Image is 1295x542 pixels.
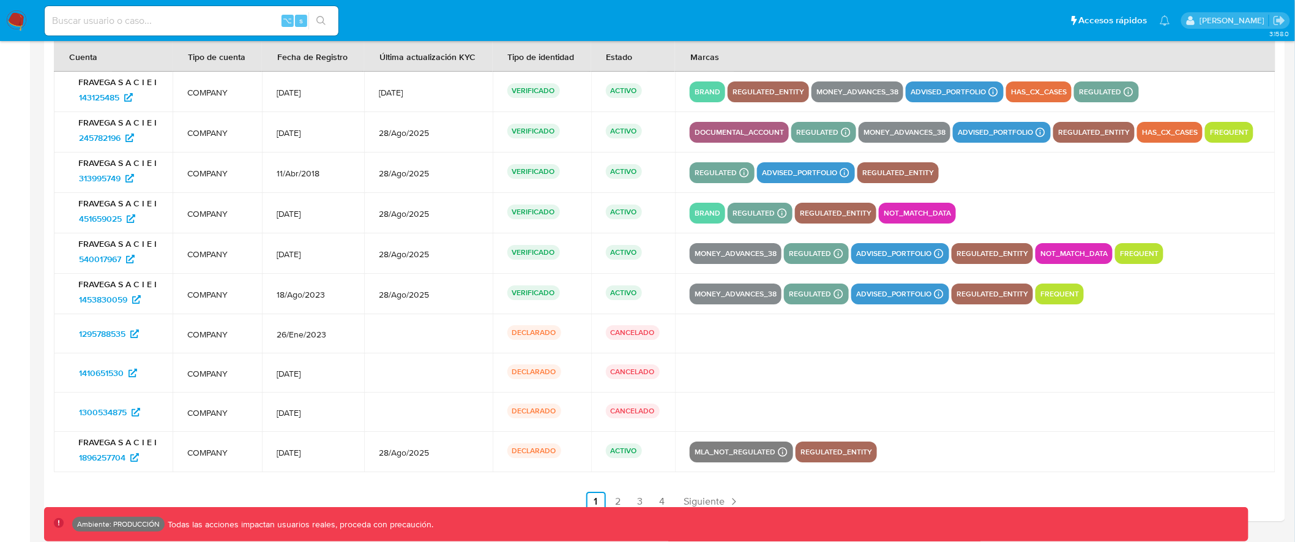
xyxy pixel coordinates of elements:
[1273,14,1286,27] a: Salir
[283,15,292,26] span: ⌥
[165,519,434,530] p: Todas las acciones impactan usuarios reales, proceda con precaución.
[1160,15,1170,26] a: Notificaciones
[1200,15,1269,26] p: diego.assum@mercadolibre.com
[77,522,160,527] p: Ambiente: PRODUCCIÓN
[299,15,303,26] span: s
[45,13,338,29] input: Buscar usuario o caso...
[1269,29,1289,39] span: 3.158.0
[1079,14,1148,27] span: Accesos rápidos
[308,12,334,29] button: search-icon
